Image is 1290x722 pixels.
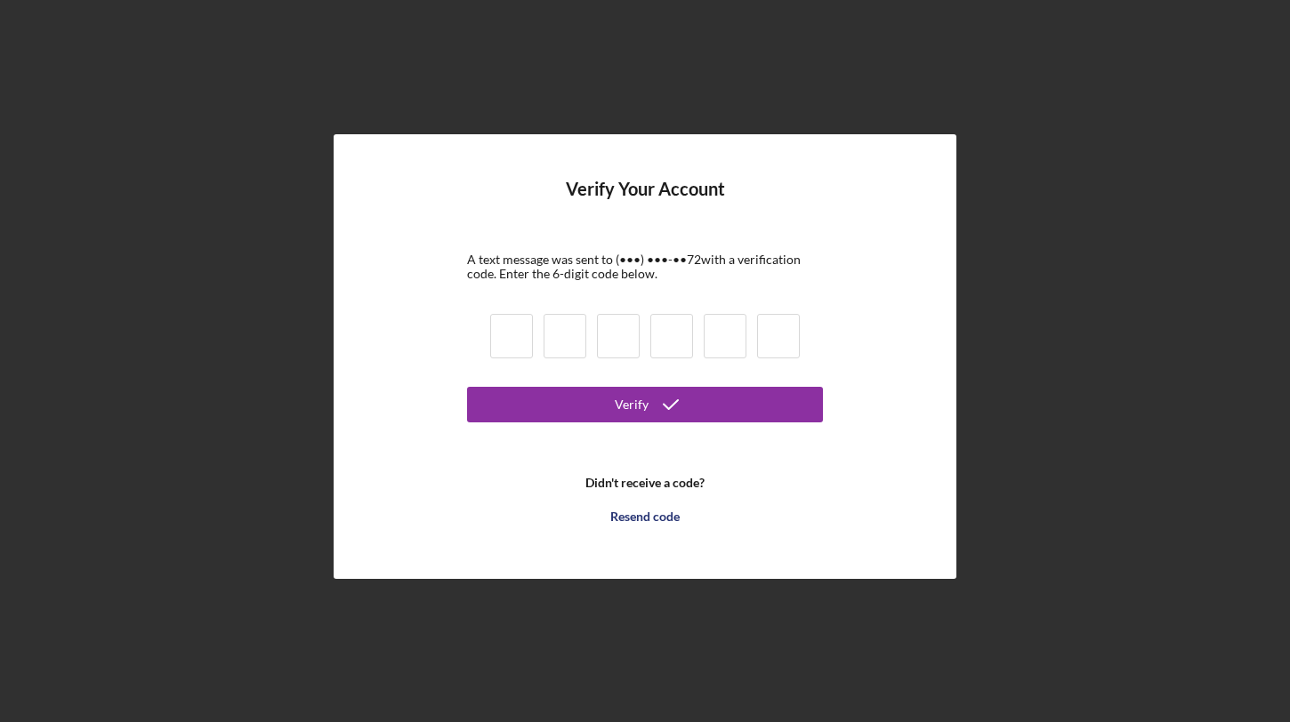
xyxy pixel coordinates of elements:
button: Resend code [467,499,823,534]
div: Resend code [610,499,680,534]
div: Verify [615,387,649,422]
button: Verify [467,387,823,422]
div: A text message was sent to (•••) •••-•• 72 with a verification code. Enter the 6-digit code below. [467,253,823,281]
b: Didn't receive a code? [585,476,705,490]
h4: Verify Your Account [566,179,725,226]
